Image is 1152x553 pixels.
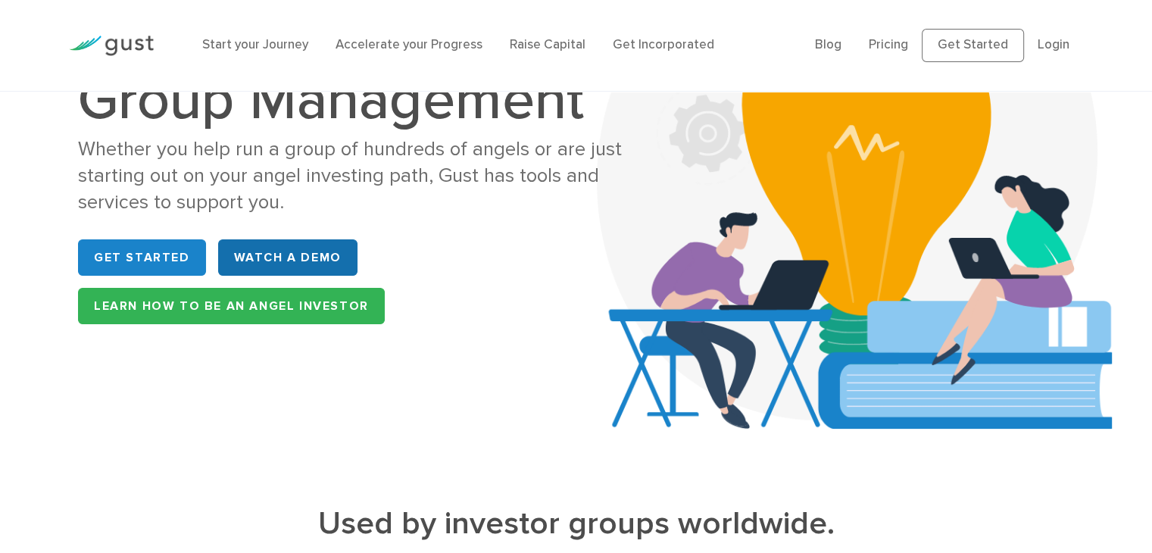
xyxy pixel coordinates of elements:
[815,37,841,52] a: Blog
[78,14,650,129] h1: Simplified Investor Group Management
[510,37,585,52] a: Raise Capital
[78,239,206,276] a: Get Started
[869,37,908,52] a: Pricing
[208,505,945,542] h2: Used by investor groups worldwide.
[613,37,714,52] a: Get Incorporated
[1038,37,1069,52] a: Login
[78,136,650,215] div: Whether you help run a group of hundreds of angels or are just starting out on your angel investi...
[78,288,385,324] a: Learn How to be an Angel Investor
[922,29,1024,62] a: Get Started
[336,37,482,52] a: Accelerate your Progress
[218,239,357,276] a: WATCH A DEMO
[202,37,308,52] a: Start your Journey
[69,36,154,56] img: Gust Logo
